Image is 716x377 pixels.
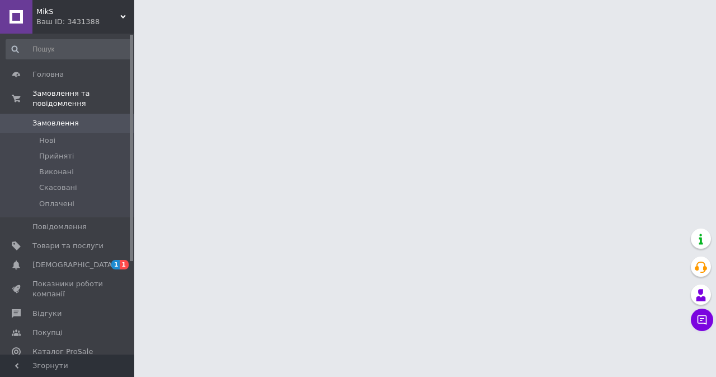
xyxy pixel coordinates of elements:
[39,183,77,193] span: Скасовані
[32,260,115,270] span: [DEMOGRAPHIC_DATA]
[111,260,120,269] span: 1
[6,39,132,59] input: Пошук
[39,136,55,146] span: Нові
[32,118,79,128] span: Замовлення
[691,309,713,331] button: Чат з покупцем
[32,347,93,357] span: Каталог ProSale
[39,151,74,161] span: Прийняті
[36,17,134,27] div: Ваш ID: 3431388
[39,199,74,209] span: Оплачені
[32,328,63,338] span: Покупці
[39,167,74,177] span: Виконані
[32,279,103,299] span: Показники роботи компанії
[32,222,87,232] span: Повідомлення
[32,89,134,109] span: Замовлення та повідомлення
[120,260,129,269] span: 1
[32,69,64,80] span: Головна
[32,241,103,251] span: Товари та послуги
[32,309,62,319] span: Відгуки
[36,7,120,17] span: MikS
